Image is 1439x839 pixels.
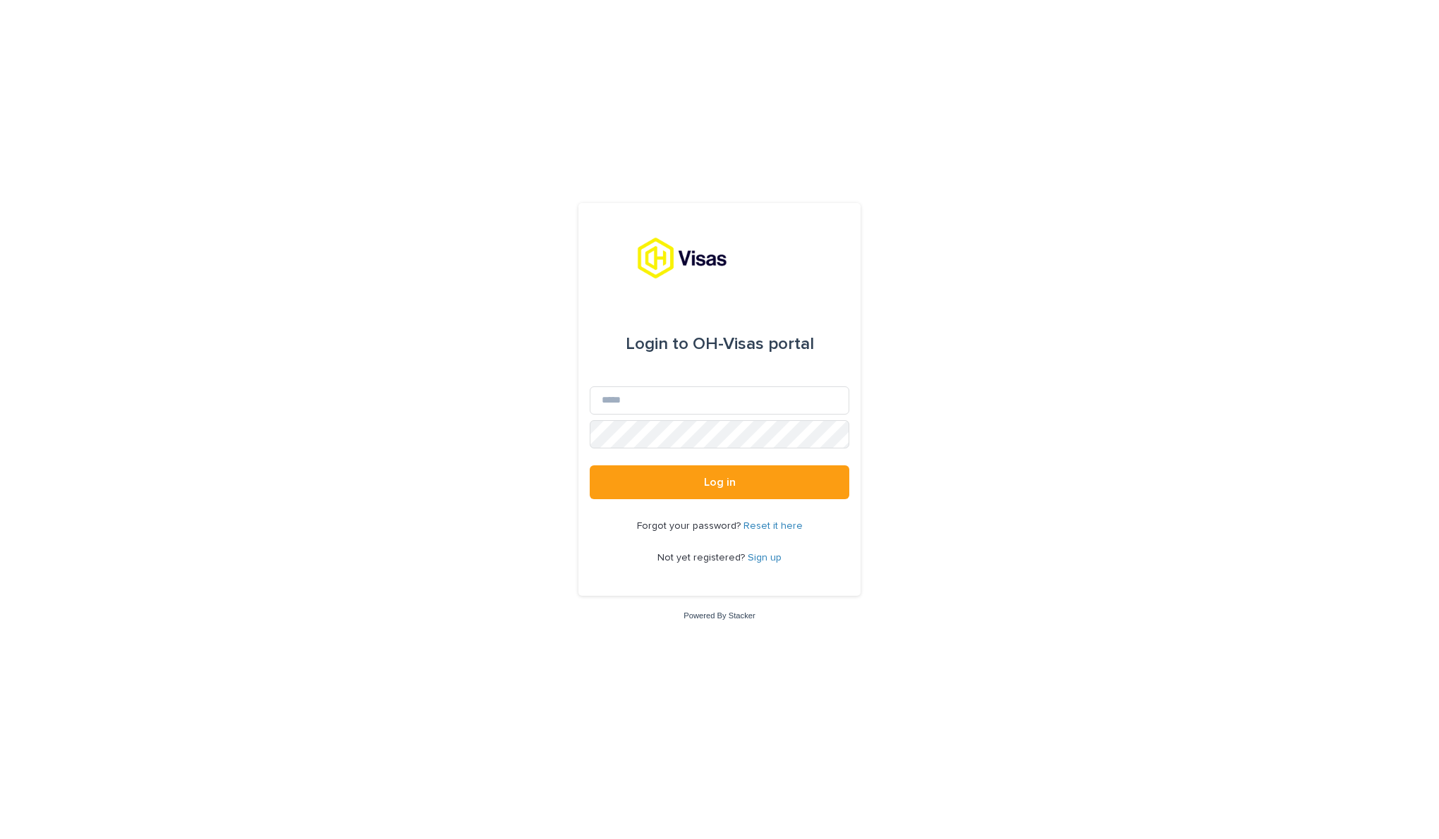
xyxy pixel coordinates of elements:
[704,477,736,488] span: Log in
[657,553,748,563] span: Not yet registered?
[590,465,849,499] button: Log in
[748,553,782,563] a: Sign up
[626,336,688,353] span: Login to
[637,521,743,531] span: Forgot your password?
[626,324,814,364] div: OH-Visas portal
[637,237,802,279] img: tx8HrbJQv2PFQx4TXEq5
[684,611,755,620] a: Powered By Stacker
[743,521,803,531] a: Reset it here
